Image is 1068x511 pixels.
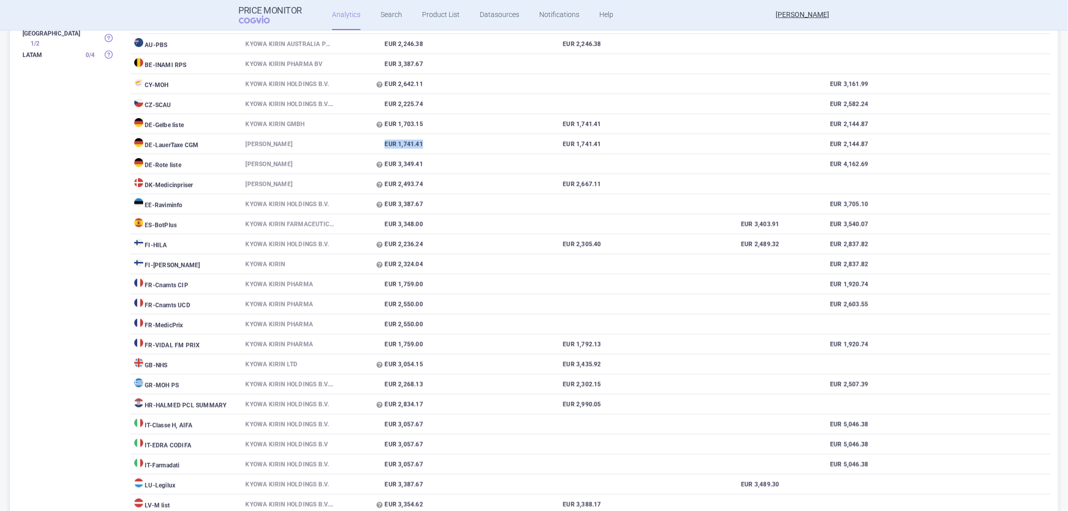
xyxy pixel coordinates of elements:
img: France [134,318,143,327]
img: Finland [134,238,143,247]
td: EUR 2,837.82 [783,234,872,254]
a: Price MonitorCOGVIO [239,6,302,25]
td: EUR 3,387.67 [338,194,427,214]
td: FI - [PERSON_NAME] [130,254,241,274]
td: Kyowa Kirin Holdings B.V [241,434,338,454]
td: EUR 3,161.99 [783,74,872,94]
img: Luxembourg [134,478,143,487]
td: HR - HALMED PCL SUMMARY [130,394,241,414]
td: EUR 2,268.13 [338,374,427,394]
td: EUR 2,507.39 [783,374,872,394]
img: Australia [134,38,143,47]
td: EUR 2,144.87 [783,114,872,134]
td: EUR 3,057.67 [338,434,427,454]
div: LATAM 0/4 [18,50,118,60]
td: EUR 3,054.15 [338,354,427,374]
td: EUR 3,387.67 [338,54,427,74]
td: KYOWA KIRIN AUSTRALIA PTY LTD [241,34,338,54]
img: Belgium [134,58,143,67]
td: AU - PBS [130,34,241,54]
td: EUR 3,349.41 [338,154,427,174]
img: Croatia [134,398,143,407]
td: KYOWA KIRIN HOLDINGS B.V. [241,74,338,94]
td: EUR 2,550.00 [338,314,427,334]
td: Kyowa Kirin Holdings B.V. [241,194,338,214]
img: Estonia [134,198,143,207]
td: EUR 2,302.15 [516,374,605,394]
td: EUR 2,667.11 [516,174,605,194]
td: KYOWA KIRIN PHARMA [241,294,338,314]
td: EUR 2,246.38 [516,34,605,54]
td: KYOWA KIRIN FARMACEUTICA, S.L.U. [241,214,338,234]
img: Finland [134,258,143,267]
td: LU - Legilux [130,474,241,494]
td: DE - LauerTaxe CGM [130,134,241,154]
td: KYOWA KIRIN HOLDINGS B.V. [241,454,338,474]
td: EUR 2,493.74 [338,174,427,194]
td: KYOWA KIRIN HOLDINGS B.V., [GEOGRAPHIC_DATA] [241,374,338,394]
td: EUR 1,792.13 [516,334,605,354]
td: EUR 1,741.41 [516,114,605,134]
td: IT - Farmadati [130,454,241,474]
td: CZ - SCAU [130,94,241,114]
td: FR - Cnamts CIP [130,274,241,294]
div: 0 / 4 [78,50,103,60]
td: [PERSON_NAME] [241,154,338,174]
td: FR - Cnamts UCD [130,294,241,314]
td: EUR 5,046.38 [783,454,872,474]
td: Kyowa Kirin Holdings B.V. [241,234,338,254]
img: United Kingdom [134,358,143,367]
td: EUR 5,046.38 [783,434,872,454]
td: EUR 2,489.32 [694,234,783,254]
td: ES - BotPlus [130,214,241,234]
td: KYOWA KIRIN PHARMA [241,314,338,334]
td: EUR 2,582.24 [783,94,872,114]
td: EUR 2,642.11 [338,74,427,94]
td: KYOWA KIRIN PHARMA [241,334,338,354]
td: DE - Gelbe liste [130,114,241,134]
td: FR - VIDAL FM PRIX [130,334,241,354]
td: EUR 3,403.91 [694,214,783,234]
span: COGVIO [239,16,284,24]
td: CY - MOH [130,74,241,94]
img: Italy [134,458,143,467]
img: France [134,338,143,347]
strong: Price Monitor [239,6,302,16]
td: EUR 2,550.00 [338,294,427,314]
td: BE - INAMI RPS [130,54,241,74]
td: FR - MedicPrix [130,314,241,334]
td: EUR 2,236.24 [338,234,427,254]
td: KYOWA KIRIN HOLDINGS B.V. [241,414,338,434]
td: [PERSON_NAME] [241,134,338,154]
td: EUR 2,246.38 [338,34,427,54]
td: EUR 1,920.74 [783,334,872,354]
td: EUR 1,759.00 [338,334,427,354]
img: France [134,278,143,287]
td: Kyowa Kirin Ltd [241,354,338,374]
td: EUR 3,057.67 [338,454,427,474]
img: Spain [134,218,143,227]
td: IT - EDRA CODIFA [130,434,241,454]
td: EUR 3,348.00 [338,214,427,234]
strong: [GEOGRAPHIC_DATA] [23,31,80,37]
img: Greece [134,378,143,387]
td: FI - HILA [130,234,241,254]
img: Denmark [134,178,143,187]
td: DK - Medicinpriser [130,174,241,194]
img: Germany [134,118,143,127]
td: EUR 1,741.41 [516,134,605,154]
td: EUR 5,046.38 [783,414,872,434]
td: EUR 2,324.04 [338,254,427,274]
img: Italy [134,418,143,427]
td: Kyowa Kirin Holdings B.V. [241,394,338,414]
td: EE - Raviminfo [130,194,241,214]
td: EUR 3,435.92 [516,354,605,374]
td: DE - Rote liste [130,154,241,174]
img: Germany [134,138,143,147]
img: Germany [134,158,143,167]
td: IT - Classe H, AIFA [130,414,241,434]
img: Czech Republic [134,98,143,107]
div: 1 / 2 [23,39,48,49]
td: EUR 2,837.82 [783,254,872,274]
td: EUR 2,144.87 [783,134,872,154]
